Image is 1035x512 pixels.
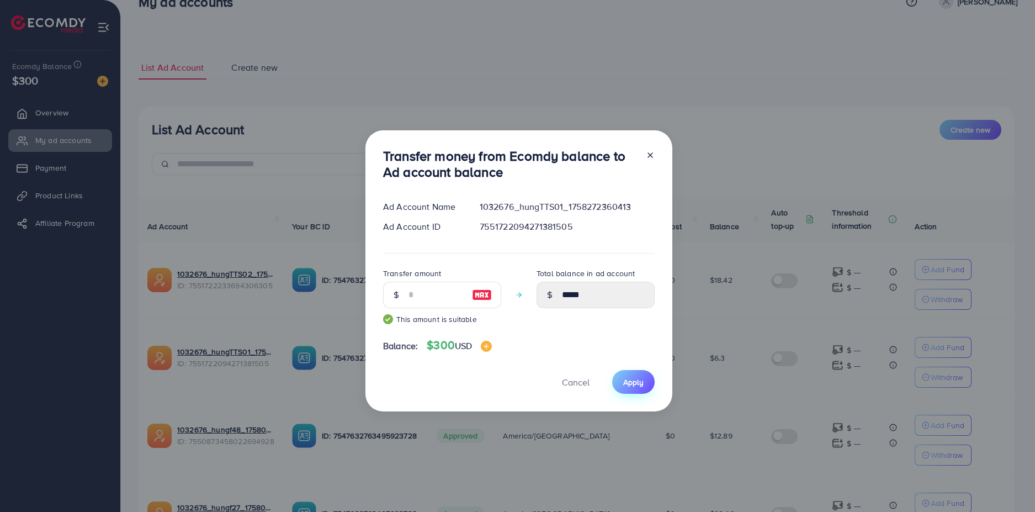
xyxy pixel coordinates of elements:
[383,314,501,325] small: This amount is suitable
[383,340,418,352] span: Balance:
[471,200,664,213] div: 1032676_hungTTS01_1758272360413
[612,370,655,394] button: Apply
[455,340,472,352] span: USD
[374,200,471,213] div: Ad Account Name
[374,220,471,233] div: Ad Account ID
[988,462,1027,504] iframe: Chat
[481,341,492,352] img: image
[537,268,635,279] label: Total balance in ad account
[471,220,664,233] div: 7551722094271381505
[383,148,637,180] h3: Transfer money from Ecomdy balance to Ad account balance
[472,288,492,302] img: image
[562,376,590,388] span: Cancel
[383,268,441,279] label: Transfer amount
[548,370,603,394] button: Cancel
[623,377,644,388] span: Apply
[427,339,492,352] h4: $300
[383,314,393,324] img: guide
